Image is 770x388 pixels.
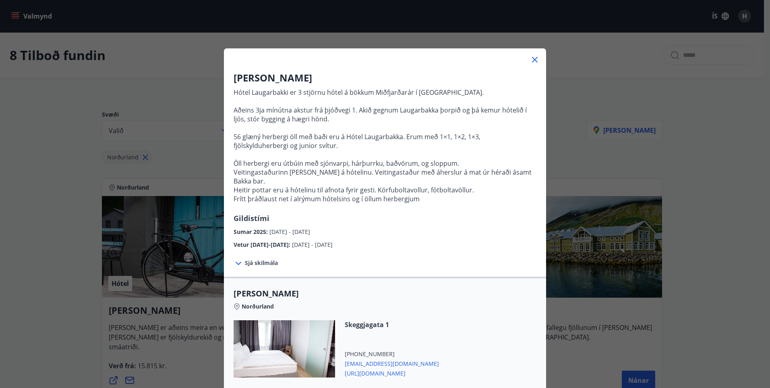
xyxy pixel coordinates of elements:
[242,302,274,311] span: Norðurland
[234,241,292,248] span: Vetur [DATE]-[DATE] :
[345,350,439,358] span: [PHONE_NUMBER]
[269,228,310,236] span: [DATE] - [DATE]
[292,241,333,248] span: [DATE] - [DATE]
[345,358,439,368] span: [EMAIL_ADDRESS][DOMAIN_NAME]
[345,368,439,378] span: [URL][DOMAIN_NAME]
[345,320,439,329] span: Skeggjagata 1
[234,228,269,236] span: Sumar 2025 :
[245,259,278,267] span: Sjá skilmála
[234,213,269,223] span: Gildistími
[234,71,536,85] h3: [PERSON_NAME]
[234,288,536,299] span: [PERSON_NAME]
[234,88,536,203] p: Hótel Laugarbakki er 3 stjörnu hótel á bökkum Miðfjarðarár í [GEOGRAPHIC_DATA]. Aðeins 3ja mínútn...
